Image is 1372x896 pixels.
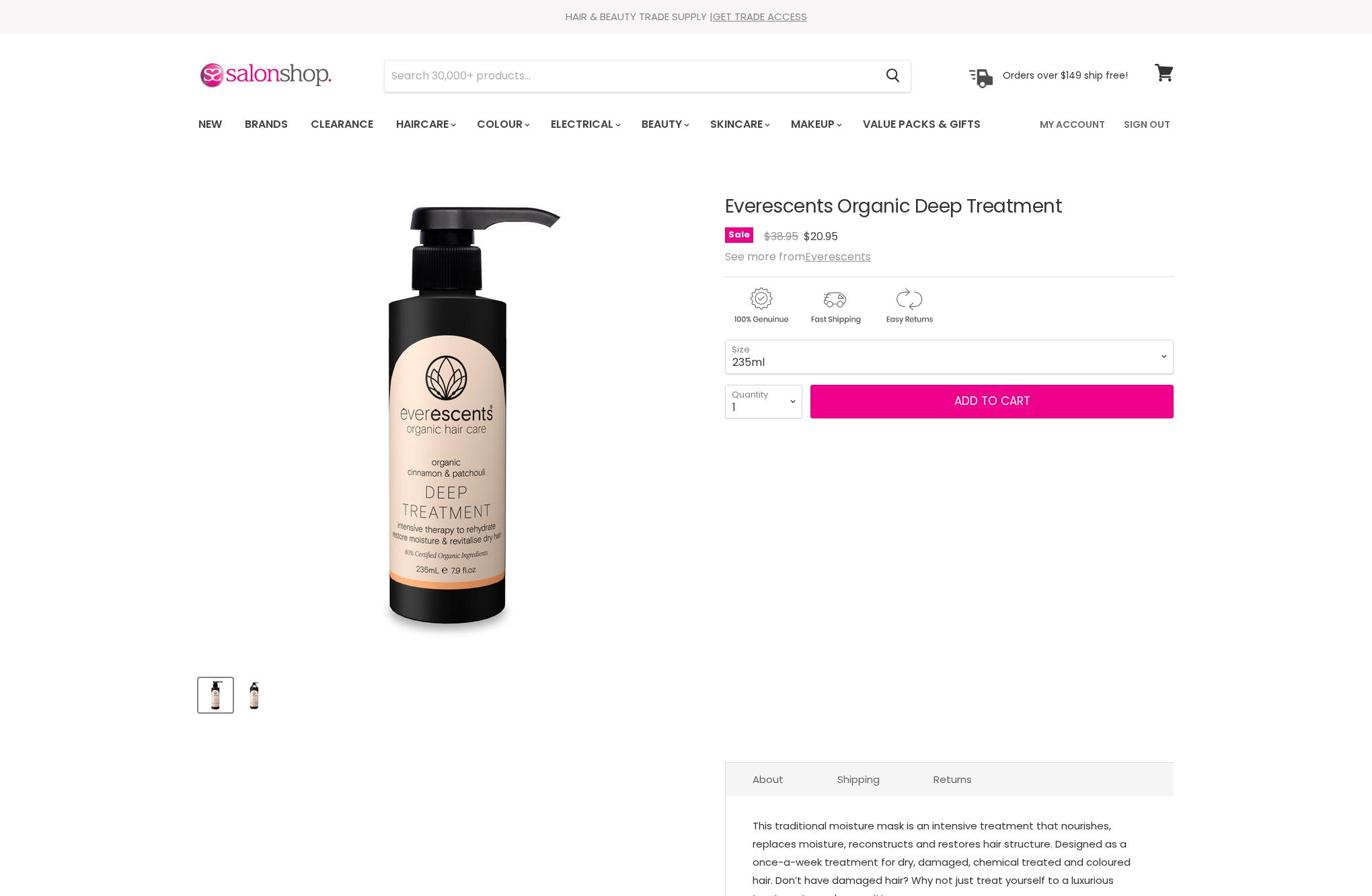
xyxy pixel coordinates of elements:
a: Electrical [541,110,629,139]
img: Everescents Organic Deep Treatment [238,679,270,711]
img: returns.gif [873,285,944,326]
form: Product [384,60,911,92]
a: Colour [467,110,538,139]
a: Makeup [781,110,850,139]
span: See more from [725,249,871,264]
img: Everescents Organic Deep Treatment [214,178,685,649]
div: Everescents Organic Deep Treatment image. Click or Scroll to Zoom. [198,163,701,665]
a: Brands [235,110,298,139]
p: Orders over $149 ship free! [1003,69,1128,81]
img: shipping.gif [799,285,870,326]
span: $20.95 [804,229,838,244]
a: Returns [907,763,999,796]
input: Search [385,61,875,91]
a: Sign Out [1116,110,1178,139]
span: Add to cart [954,393,1030,409]
span: $38.95 [764,229,798,244]
select: Quantity [725,385,802,418]
div: Product thumbnails [196,674,703,712]
a: Haircare [386,110,464,139]
a: Everescents [805,249,871,264]
a: Beauty [632,110,697,139]
button: Everescents Organic Deep Treatment [198,678,233,712]
img: Everescents Organic Deep Treatment [200,679,231,711]
nav: Main [182,105,1190,144]
a: New [188,110,232,139]
a: Skincare [700,110,778,139]
a: About [726,763,810,796]
a: GET TRADE ACCESS [713,9,807,24]
button: Search [875,61,911,91]
img: genuine.gif [725,285,796,326]
a: Clearance [301,110,383,139]
button: Everescents Organic Deep Treatment [237,678,271,712]
a: Value Packs & Gifts [853,110,991,139]
div: HAIR & BEAUTY TRADE SUPPLY | [182,10,1190,24]
h1: Everescents Organic Deep Treatment [725,196,1174,217]
a: Shipping [810,763,907,796]
a: My Account [1032,110,1113,139]
ul: Main menu [188,105,1012,144]
span: Sale [725,227,753,243]
button: Add to cart [810,385,1174,418]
